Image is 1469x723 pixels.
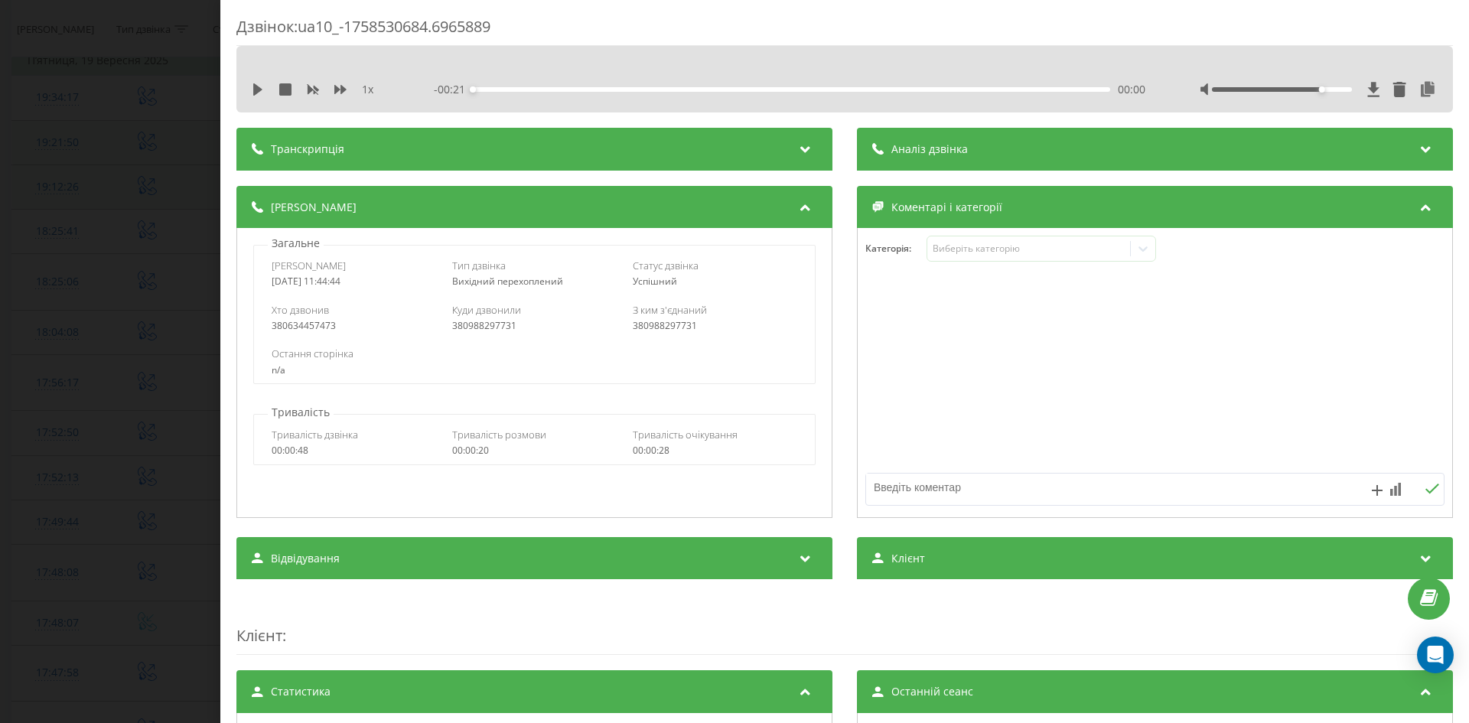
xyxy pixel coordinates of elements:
span: 00:00 [1118,82,1145,97]
div: 00:00:28 [633,445,797,456]
span: Хто дзвонив [272,303,329,317]
div: 380988297731 [633,321,797,331]
div: [DATE] 11:44:44 [272,276,436,287]
div: n/a [272,365,796,376]
h4: Категорія : [865,243,927,254]
span: Успішний [633,275,677,288]
span: Аналіз дзвінка [891,142,968,157]
span: [PERSON_NAME] [271,200,357,215]
span: - 00:21 [434,82,473,97]
span: Останній сеанс [891,684,973,699]
p: Загальне [268,236,324,251]
div: Дзвінок : ua10_-1758530684.6965889 [236,16,1453,46]
span: Транскрипція [271,142,344,157]
span: Тип дзвінка [452,259,506,272]
p: Тривалість [268,405,334,420]
span: Статус дзвінка [633,259,699,272]
div: 00:00:20 [452,445,617,456]
div: : [236,594,1453,655]
span: Тривалість очікування [633,428,738,441]
span: Статистика [271,684,331,699]
span: 1 x [362,82,373,97]
span: Відвідування [271,551,340,566]
span: З ким з'єднаний [633,303,707,317]
span: Коментарі і категорії [891,200,1002,215]
span: Тривалість розмови [452,428,546,441]
div: Accessibility label [1319,86,1325,93]
span: Вихідний перехоплений [452,275,563,288]
div: 380988297731 [452,321,617,331]
div: 00:00:48 [272,445,436,456]
div: Accessibility label [470,86,476,93]
span: Тривалість дзвінка [272,428,358,441]
span: Клієнт [236,625,282,646]
span: [PERSON_NAME] [272,259,346,272]
div: 380634457473 [272,321,436,331]
div: Виберіть категорію [933,243,1124,255]
span: Клієнт [891,551,925,566]
span: Куди дзвонили [452,303,521,317]
div: Open Intercom Messenger [1417,637,1454,673]
span: Остання сторінка [272,347,353,360]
